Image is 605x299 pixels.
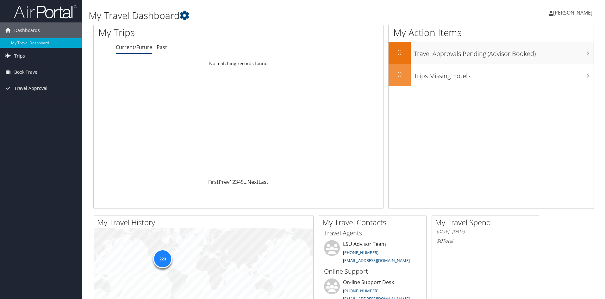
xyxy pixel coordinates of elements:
a: Prev [219,178,229,185]
h3: Online Support [324,267,421,276]
a: Past [157,44,167,51]
span: Travel Approval [14,80,47,96]
h6: [DATE] - [DATE] [437,229,534,235]
a: 0Travel Approvals Pending (Advisor Booked) [389,42,594,64]
span: Trips [14,48,25,64]
a: [PERSON_NAME] [549,3,599,22]
span: [PERSON_NAME] [553,9,592,16]
a: First [208,178,219,185]
a: 3 [235,178,238,185]
a: 2 [232,178,235,185]
a: Last [259,178,268,185]
h1: My Trips [98,26,258,39]
span: Dashboards [14,22,40,38]
h2: 0 [389,69,411,80]
span: Book Travel [14,64,39,80]
h2: My Travel History [97,217,313,228]
h3: Trips Missing Hotels [414,68,594,80]
a: 5 [241,178,244,185]
a: [EMAIL_ADDRESS][DOMAIN_NAME] [343,258,410,263]
a: [PHONE_NUMBER] [343,288,378,294]
a: 1 [229,178,232,185]
img: airportal-logo.png [14,4,77,19]
a: 0Trips Missing Hotels [389,64,594,86]
a: 4 [238,178,241,185]
h1: My Travel Dashboard [89,9,429,22]
h2: My Travel Contacts [322,217,426,228]
a: Current/Future [116,44,152,51]
h3: Travel Approvals Pending (Advisor Booked) [414,46,594,58]
div: 223 [153,249,172,268]
h6: Total [437,237,534,244]
td: No matching records found [94,58,383,69]
span: … [244,178,247,185]
h2: 0 [389,47,411,58]
a: [PHONE_NUMBER] [343,250,378,255]
h3: Travel Agents [324,229,421,238]
li: LSU Advisor Team [321,240,425,266]
h2: My Travel Spend [435,217,539,228]
a: Next [247,178,259,185]
span: $0 [437,237,442,244]
h1: My Action Items [389,26,594,39]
